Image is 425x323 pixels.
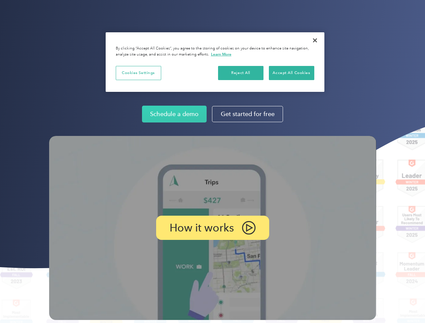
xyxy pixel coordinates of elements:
[212,106,283,122] a: Get started for free
[308,33,322,48] button: Close
[218,66,263,80] button: Reject All
[116,46,314,58] div: By clicking “Accept All Cookies”, you agree to the storing of cookies on your device to enhance s...
[106,32,324,92] div: Privacy
[142,106,207,122] a: Schedule a demo
[269,66,314,80] button: Accept All Cookies
[211,52,232,57] a: More information about your privacy, opens in a new tab
[116,66,161,80] button: Cookies Settings
[170,224,234,232] p: How it works
[106,32,324,92] div: Cookie banner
